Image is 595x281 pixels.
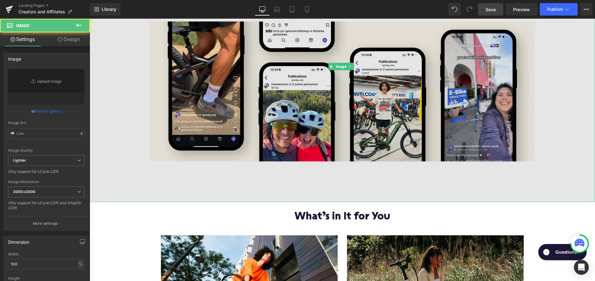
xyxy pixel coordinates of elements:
span: Image [245,44,258,52]
a: Desktop [255,3,270,16]
b: 3000x3000 [13,189,35,194]
a: Mobile [300,3,314,16]
span: Publish [547,7,563,12]
span: Library [102,7,116,12]
div: Image Resolution [8,180,84,184]
div: Image Quality [8,148,84,153]
a: Preview [506,3,537,16]
iframe: Gorgias live chat messenger [446,223,499,244]
button: Undo [448,3,461,16]
input: Link [8,128,84,139]
a: Laptop [270,3,285,16]
div: Only support for UCare CDN [8,169,84,178]
a: New Library [90,3,121,16]
p: More settings [33,221,58,226]
a: Browse gallery [35,106,61,117]
div: Image [8,53,21,62]
a: Tablet [285,3,300,16]
div: Open Intercom Messenger [574,260,589,275]
span: Save [486,6,496,13]
div: Image Src [8,121,84,125]
button: Redo [463,3,476,16]
a: Landing Pages [19,3,90,8]
div: Only support for UCare CDN and Shopify CDN [8,200,84,214]
span: Creators and Affiliates [19,9,65,14]
div: Width [8,252,84,256]
button: More settings [4,216,89,231]
b: Lighter [13,158,26,163]
span: Preview [513,6,530,13]
button: Publish [540,3,578,16]
div: % [78,260,83,268]
a: Design [46,32,91,46]
h1: What’s in It for You [71,193,434,204]
input: auto [8,259,84,269]
div: or [8,108,84,114]
button: More [580,3,593,16]
div: Dimension [8,236,29,245]
div: Height [8,276,84,281]
span: Image [16,23,29,28]
a: Expand / Collapse [258,44,264,52]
